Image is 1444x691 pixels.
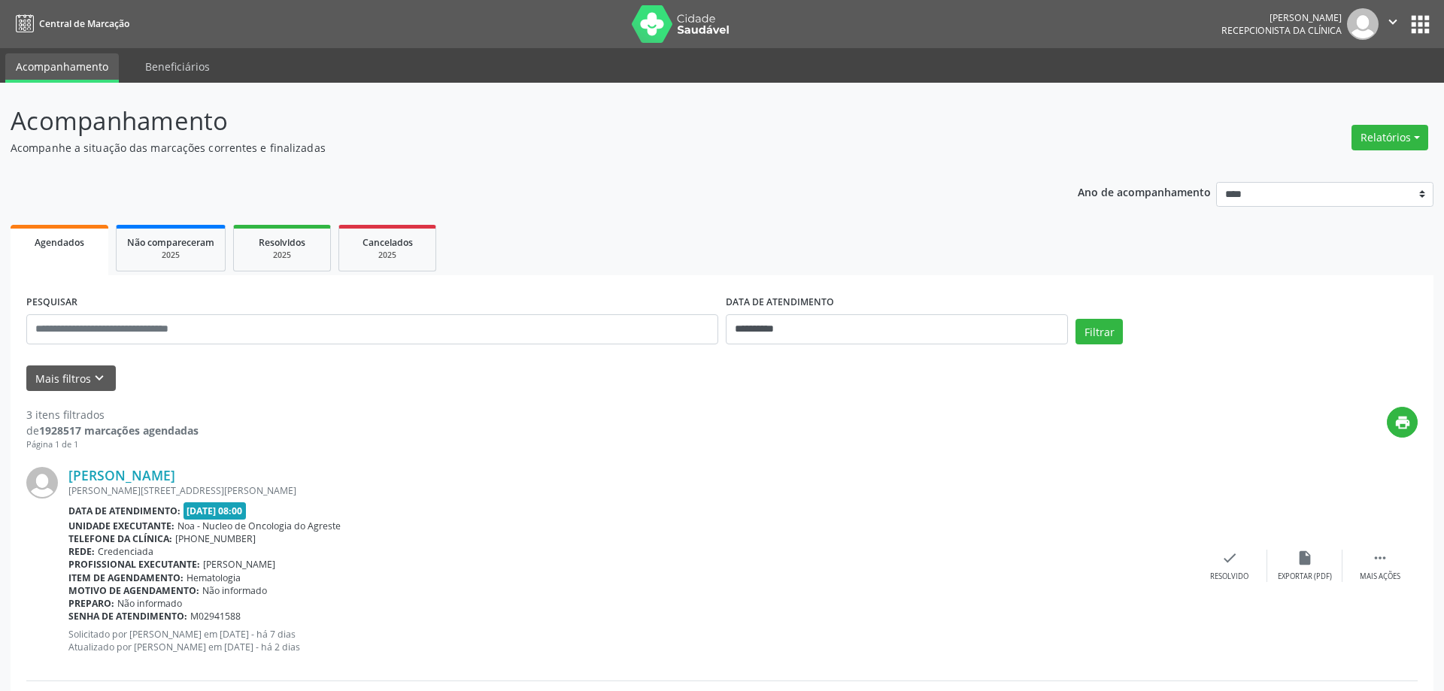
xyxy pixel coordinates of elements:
div: 2025 [350,250,425,261]
a: Central de Marcação [11,11,129,36]
b: Senha de atendimento: [68,610,187,623]
span: Credenciada [98,545,153,558]
button: Relatórios [1351,125,1428,150]
i: print [1394,414,1411,431]
i:  [1385,14,1401,30]
div: 3 itens filtrados [26,407,199,423]
span: [DATE] 08:00 [184,502,247,520]
div: Exportar (PDF) [1278,571,1332,582]
b: Unidade executante: [68,520,174,532]
p: Acompanhe a situação das marcações correntes e finalizadas [11,140,1006,156]
strong: 1928517 marcações agendadas [39,423,199,438]
i: insert_drive_file [1297,550,1313,566]
img: img [1347,8,1379,40]
div: Página 1 de 1 [26,438,199,451]
i: check [1221,550,1238,566]
span: Cancelados [363,236,413,249]
img: img [26,467,58,499]
i:  [1372,550,1388,566]
b: Data de atendimento: [68,505,180,517]
button: apps [1407,11,1433,38]
b: Item de agendamento: [68,571,184,584]
a: Acompanhamento [5,53,119,83]
a: Beneficiários [135,53,220,80]
span: M02941588 [190,610,241,623]
span: [PERSON_NAME] [203,558,275,571]
div: de [26,423,199,438]
div: [PERSON_NAME] [1221,11,1342,24]
button: print [1387,407,1418,438]
span: Noa - Nucleo de Oncologia do Agreste [177,520,341,532]
span: Hematologia [187,571,241,584]
span: Resolvidos [259,236,305,249]
b: Rede: [68,545,95,558]
div: 2025 [127,250,214,261]
b: Telefone da clínica: [68,532,172,545]
div: Resolvido [1210,571,1248,582]
label: DATA DE ATENDIMENTO [726,291,834,314]
button: Mais filtroskeyboard_arrow_down [26,365,116,392]
div: [PERSON_NAME][STREET_ADDRESS][PERSON_NAME] [68,484,1192,497]
div: Mais ações [1360,571,1400,582]
label: PESQUISAR [26,291,77,314]
span: Central de Marcação [39,17,129,30]
span: Não informado [202,584,267,597]
button: Filtrar [1075,319,1123,344]
div: 2025 [244,250,320,261]
p: Acompanhamento [11,102,1006,140]
span: Recepcionista da clínica [1221,24,1342,37]
a: [PERSON_NAME] [68,467,175,483]
span: [PHONE_NUMBER] [175,532,256,545]
b: Preparo: [68,597,114,610]
span: Não informado [117,597,182,610]
span: Agendados [35,236,84,249]
b: Profissional executante: [68,558,200,571]
p: Ano de acompanhamento [1078,182,1211,201]
b: Motivo de agendamento: [68,584,199,597]
button:  [1379,8,1407,40]
p: Solicitado por [PERSON_NAME] em [DATE] - há 7 dias Atualizado por [PERSON_NAME] em [DATE] - há 2 ... [68,628,1192,653]
span: Não compareceram [127,236,214,249]
i: keyboard_arrow_down [91,370,108,386]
